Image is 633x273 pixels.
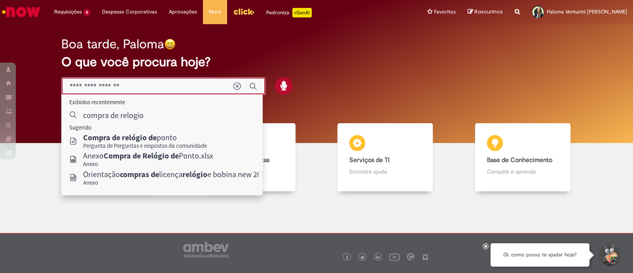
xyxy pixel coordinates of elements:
[547,8,627,15] span: Paloma Venturini [PERSON_NAME]
[102,8,157,16] span: Despesas Corporativas
[42,123,179,192] a: Tirar dúvidas Tirar dúvidas com Lupi Assist e Gen Ai
[376,255,380,260] img: logo_footer_linkedin.png
[164,38,176,50] img: happy-face.png
[209,8,221,16] span: More
[349,156,390,164] b: Serviços de TI
[183,242,229,258] img: logo_footer_ambev_rotulo_gray.png
[422,253,429,260] img: logo_footer_naosei.png
[360,256,364,260] img: logo_footer_twitter.png
[345,256,349,260] img: logo_footer_facebook.png
[491,243,589,267] div: Oi, como posso te ajudar hoje?
[434,8,456,16] span: Favoritos
[212,156,269,164] b: Catálogo de Ofertas
[597,243,621,267] button: Iniciar Conversa de Suporte
[266,8,312,17] div: Padroniza
[1,4,42,20] img: ServiceNow
[454,123,592,192] a: Base de Conhecimento Consulte e aprenda
[54,8,82,16] span: Requisições
[389,252,400,262] img: logo_footer_youtube.png
[169,8,197,16] span: Aprovações
[487,168,559,176] p: Consulte e aprenda
[292,8,312,17] p: +GenAi
[61,55,572,69] h2: O que você procura hoje?
[83,9,90,16] span: 4
[487,156,552,164] b: Base de Conhecimento
[468,8,503,16] a: Rascunhos
[316,123,454,192] a: Serviços de TI Encontre ajuda
[407,253,414,260] img: logo_footer_workplace.png
[349,168,421,176] p: Encontre ajuda
[474,8,503,15] span: Rascunhos
[233,6,254,17] img: click_logo_yellow_360x200.png
[61,37,164,51] h2: Boa tarde, Paloma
